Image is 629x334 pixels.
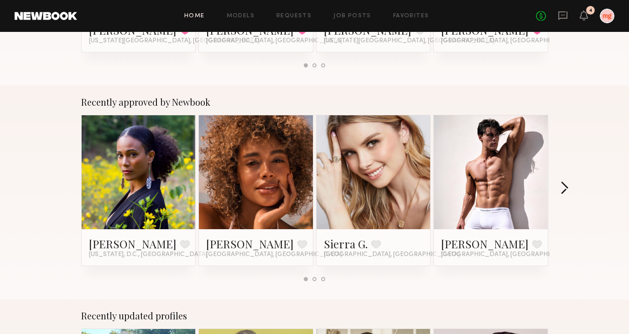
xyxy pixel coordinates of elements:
[89,37,260,45] span: [US_STATE][GEOGRAPHIC_DATA], [GEOGRAPHIC_DATA]
[276,13,312,19] a: Requests
[89,251,208,258] span: [US_STATE], D.C., [GEOGRAPHIC_DATA]
[206,251,342,258] span: [GEOGRAPHIC_DATA], [GEOGRAPHIC_DATA]
[206,236,294,251] a: [PERSON_NAME]
[206,37,342,45] span: [GEOGRAPHIC_DATA], [GEOGRAPHIC_DATA]
[227,13,255,19] a: Models
[441,251,577,258] span: [GEOGRAPHIC_DATA], [GEOGRAPHIC_DATA]
[324,251,460,258] span: [GEOGRAPHIC_DATA], [GEOGRAPHIC_DATA]
[441,236,529,251] a: [PERSON_NAME]
[333,13,371,19] a: Job Posts
[589,8,593,13] div: 4
[81,310,548,321] div: Recently updated profiles
[324,37,494,45] span: [US_STATE][GEOGRAPHIC_DATA], [GEOGRAPHIC_DATA]
[441,37,577,45] span: [GEOGRAPHIC_DATA], [GEOGRAPHIC_DATA]
[393,13,429,19] a: Favorites
[184,13,205,19] a: Home
[89,236,177,251] a: [PERSON_NAME]
[81,97,548,108] div: Recently approved by Newbook
[324,236,368,251] a: Sierra G.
